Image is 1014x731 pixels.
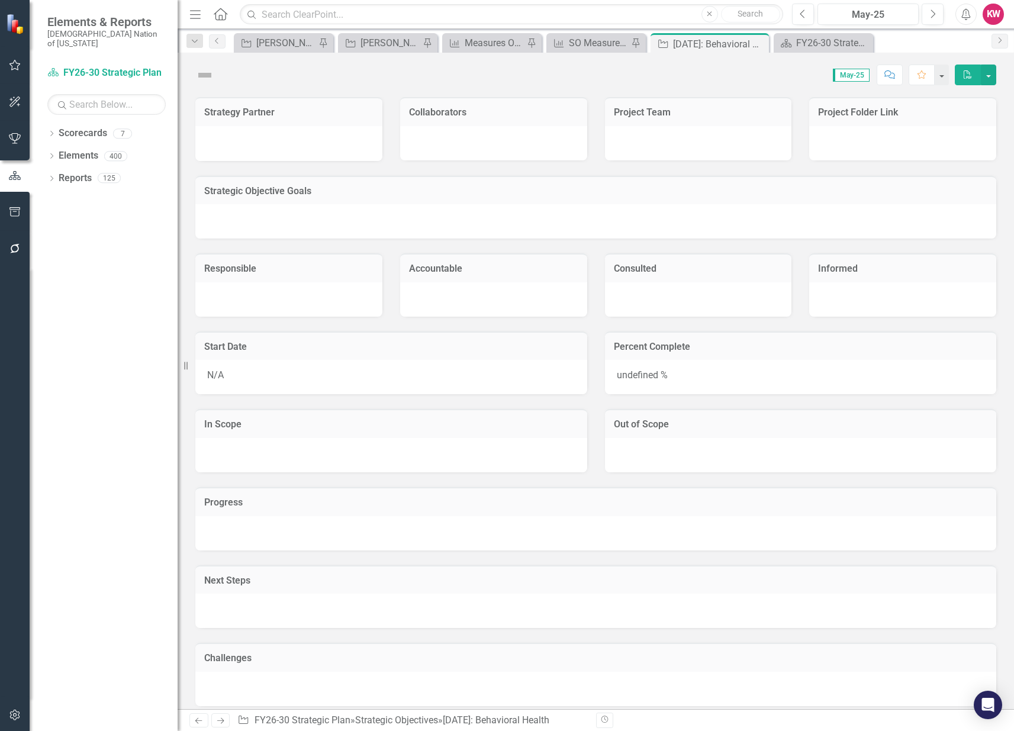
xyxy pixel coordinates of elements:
[47,15,166,29] span: Elements & Reports
[47,29,166,49] small: [DEMOGRAPHIC_DATA] Nation of [US_STATE]
[341,36,420,50] a: [PERSON_NAME]'s Team SO's
[614,342,988,352] h3: Percent Complete
[204,107,374,118] h3: Strategy Partner
[974,691,1002,719] div: Open Intercom Messenger
[465,36,524,50] div: Measures Ownership Report - KW
[237,36,316,50] a: [PERSON_NAME] SO's (three-month view)
[59,149,98,163] a: Elements
[443,714,549,726] div: [DATE]: Behavioral Health
[818,263,987,274] h3: Informed
[721,6,780,22] button: Search
[983,4,1004,25] button: KW
[256,36,316,50] div: [PERSON_NAME] SO's (three-month view)
[255,714,350,726] a: FY26-30 Strategic Plan
[445,36,524,50] a: Measures Ownership Report - KW
[818,107,987,118] h3: Project Folder Link
[409,263,578,274] h3: Accountable
[738,9,763,18] span: Search
[6,14,27,34] img: ClearPoint Strategy
[355,714,438,726] a: Strategic Objectives
[673,37,766,51] div: [DATE]: Behavioral Health
[47,66,166,80] a: FY26-30 Strategic Plan
[204,342,578,352] h3: Start Date
[614,107,783,118] h3: Project Team
[104,151,127,161] div: 400
[59,172,92,185] a: Reports
[204,186,987,197] h3: Strategic Objective Goals
[614,419,988,430] h3: Out of Scope
[777,36,870,50] a: FY26-30 Strategic Plan
[822,8,915,22] div: May-25
[240,4,783,25] input: Search ClearPoint...
[204,419,578,430] h3: In Scope
[549,36,628,50] a: SO Measures Ownership Report - KW
[204,263,374,274] h3: Responsible
[204,575,987,586] h3: Next Steps
[796,36,870,50] div: FY26-30 Strategic Plan
[195,360,587,394] div: N/A
[47,94,166,115] input: Search Below...
[409,107,578,118] h3: Collaborators
[817,4,919,25] button: May-25
[360,36,420,50] div: [PERSON_NAME]'s Team SO's
[569,36,628,50] div: SO Measures Ownership Report - KW
[605,360,997,394] div: undefined %
[833,69,870,82] span: May-25
[204,497,987,508] h3: Progress
[113,128,132,139] div: 7
[195,66,214,85] img: Not Defined
[204,653,987,664] h3: Challenges
[98,173,121,183] div: 125
[237,714,587,727] div: » »
[59,127,107,140] a: Scorecards
[614,263,783,274] h3: Consulted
